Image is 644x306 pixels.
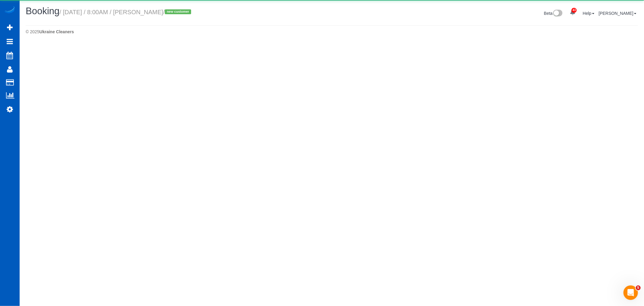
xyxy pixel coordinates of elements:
[583,11,594,16] a: Help
[165,9,191,14] span: new customer
[599,11,636,16] a: [PERSON_NAME]
[636,285,641,290] span: 5
[59,9,193,15] small: / [DATE] / 8:00AM / [PERSON_NAME]
[623,285,638,300] iframe: Intercom live chat
[544,11,563,16] a: Beta
[553,10,562,18] img: New interface
[39,29,74,34] strong: Ukraine Cleaners
[572,8,577,13] span: 43
[4,6,16,15] img: Automaid Logo
[26,6,59,16] span: Booking
[567,6,578,19] a: 43
[26,29,638,35] div: © 2025
[163,9,193,15] span: /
